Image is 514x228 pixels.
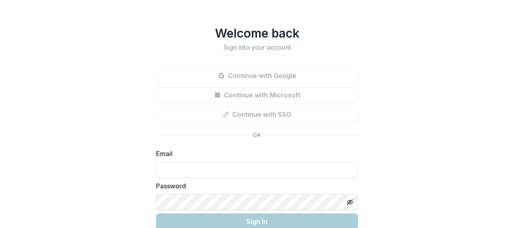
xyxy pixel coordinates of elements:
[343,196,356,209] button: Toggle password visibility
[156,181,353,191] label: Password
[156,26,358,40] h1: Welcome back
[156,149,353,158] label: Email
[156,44,358,51] h2: Sign into your account
[156,106,358,122] button: Continue with SSO
[156,68,358,84] button: Continue with Google
[156,87,358,103] button: Continue with Microsoft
